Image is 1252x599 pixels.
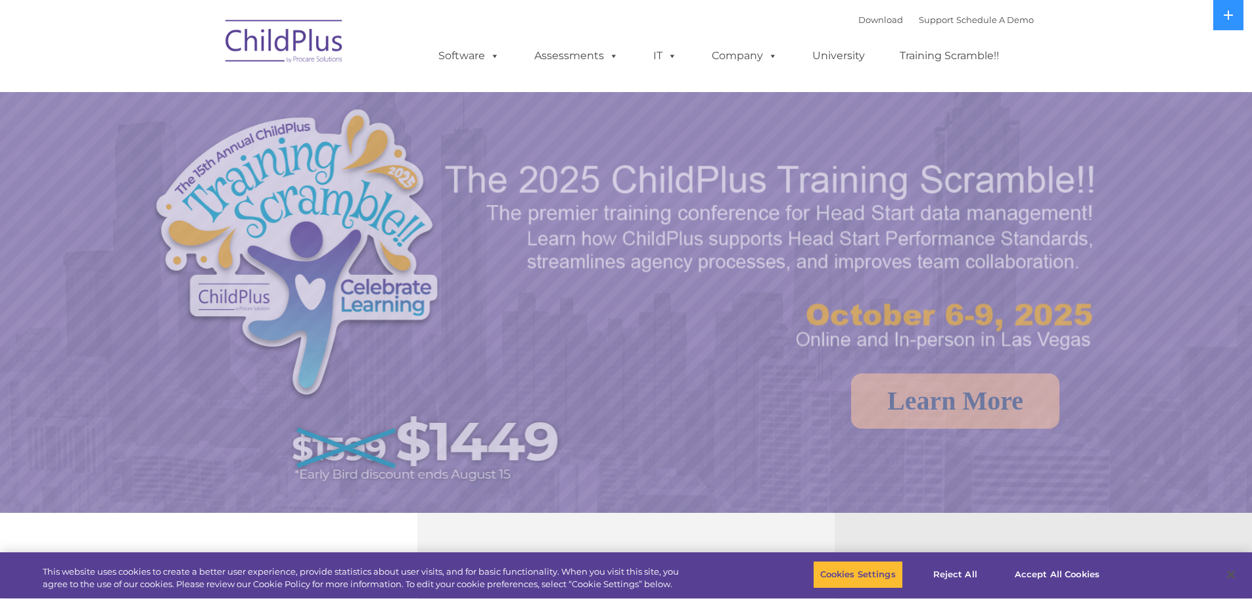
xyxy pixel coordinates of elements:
button: Cookies Settings [813,561,903,588]
a: Download [858,14,903,25]
a: Company [699,43,791,69]
div: This website uses cookies to create a better user experience, provide statistics about user visit... [43,565,689,591]
button: Close [1217,560,1245,589]
a: Assessments [521,43,632,69]
a: University [799,43,878,69]
button: Accept All Cookies [1008,561,1107,588]
a: Training Scramble!! [887,43,1012,69]
a: Software [425,43,513,69]
img: ChildPlus by Procare Solutions [219,11,350,76]
font: | [858,14,1034,25]
a: Learn More [851,373,1059,429]
a: Support [919,14,954,25]
a: Schedule A Demo [956,14,1034,25]
a: IT [640,43,690,69]
button: Reject All [914,561,996,588]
